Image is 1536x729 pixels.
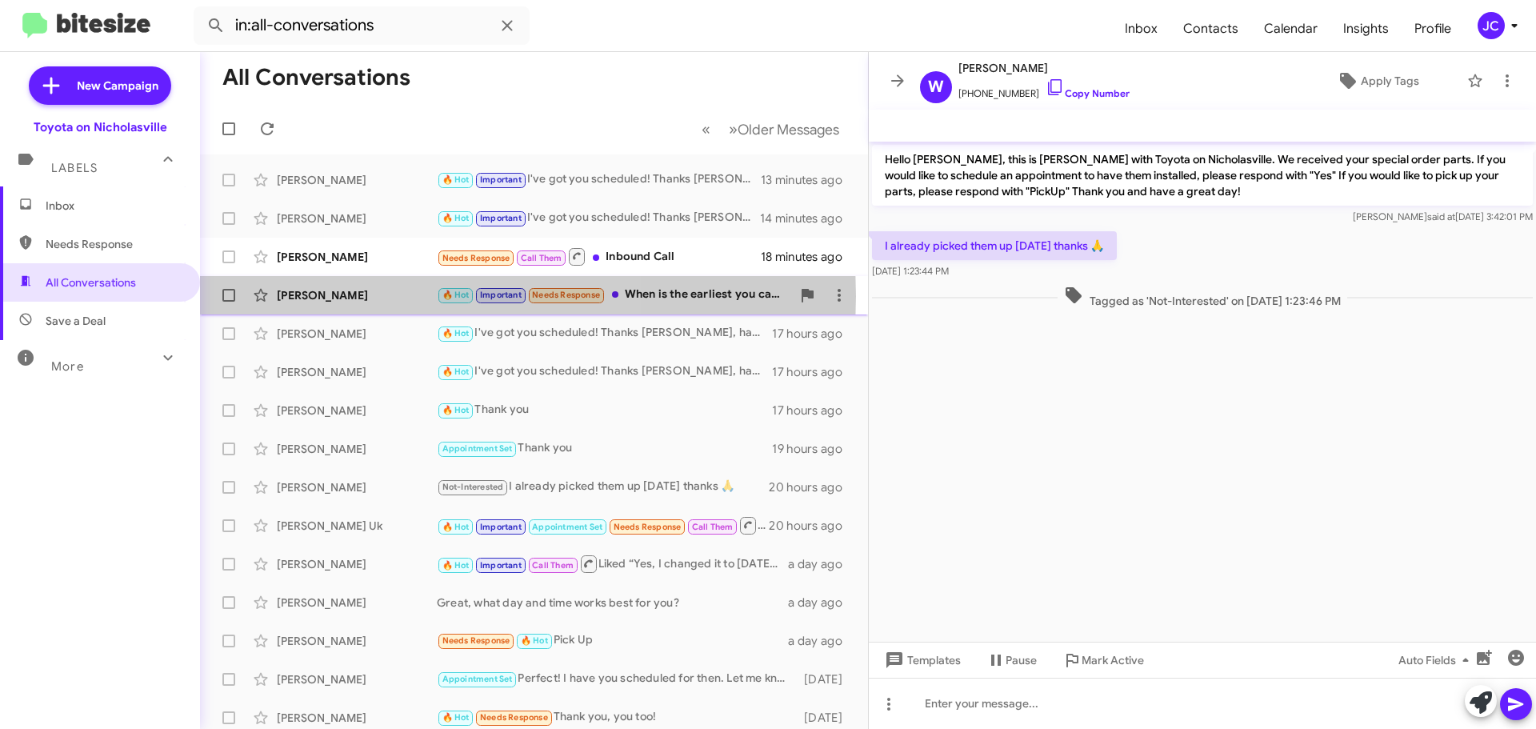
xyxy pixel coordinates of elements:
a: Inbox [1112,6,1170,52]
input: Search [194,6,530,45]
span: Appointment Set [442,674,513,684]
span: New Campaign [77,78,158,94]
a: Calendar [1251,6,1330,52]
div: a day ago [788,633,855,649]
div: Toyota on Nicholasville [34,119,167,135]
a: New Campaign [29,66,171,105]
div: [PERSON_NAME] [277,326,437,342]
span: Older Messages [738,121,839,138]
span: [PHONE_NUMBER] [958,78,1130,102]
span: Needs Response [442,253,510,263]
span: Templates [882,646,961,675]
span: Important [480,522,522,532]
span: Not-Interested [442,482,504,492]
button: Auto Fields [1386,646,1488,675]
div: Perfect! I have you scheduled for then. Let me know if you need anything else and have a great day! [437,670,796,688]
span: 🔥 Hot [442,560,470,571]
span: Appointment Set [532,522,602,532]
div: [PERSON_NAME] [277,479,437,495]
div: [PERSON_NAME] [277,671,437,687]
span: 🔥 Hot [442,174,470,185]
span: Needs Response [442,635,510,646]
div: 20 hours ago [769,518,855,534]
span: 🔥 Hot [442,522,470,532]
span: said at [1427,210,1455,222]
div: 17 hours ago [772,326,855,342]
div: [PERSON_NAME] [277,556,437,572]
span: All Conversations [46,274,136,290]
div: Inbound Call [437,515,769,535]
span: « [702,119,710,139]
button: Previous [692,113,720,146]
span: 🔥 Hot [442,712,470,723]
div: [PERSON_NAME] [277,210,437,226]
button: Next [719,113,849,146]
div: [PERSON_NAME] [277,364,437,380]
span: Mark Active [1082,646,1144,675]
div: Thank you [437,401,772,419]
span: [PERSON_NAME] [DATE] 3:42:01 PM [1353,210,1533,222]
div: Thank you, you too! [437,708,796,727]
div: I've got you scheduled! Thanks [PERSON_NAME], have a great day! [437,324,772,342]
button: Mark Active [1050,646,1157,675]
button: Templates [869,646,974,675]
div: I already picked them up [DATE] thanks 🙏 [437,478,769,496]
span: Needs Response [614,522,682,532]
div: Inbound Call [437,246,761,266]
nav: Page navigation example [693,113,849,146]
div: I've got you scheduled! Thanks [PERSON_NAME], have a great day! [437,362,772,381]
span: Tagged as 'Not-Interested' on [DATE] 1:23:46 PM [1058,286,1347,309]
a: Insights [1330,6,1402,52]
span: Needs Response [46,236,182,252]
div: Liked “Yes, I changed it to [DATE].” [437,554,788,574]
span: Call Them [532,560,574,571]
div: 18 minutes ago [761,249,855,265]
span: Apply Tags [1361,66,1419,95]
span: Save a Deal [46,313,106,329]
button: Apply Tags [1295,66,1459,95]
span: 🔥 Hot [442,328,470,338]
div: [PERSON_NAME] [277,172,437,188]
button: Pause [974,646,1050,675]
span: Important [480,174,522,185]
span: [DATE] 1:23:44 PM [872,265,949,277]
span: Important [480,560,522,571]
div: I've got you scheduled! Thanks [PERSON_NAME], have a great day! [437,209,760,227]
span: Call Them [521,253,562,263]
span: 🔥 Hot [442,290,470,300]
span: 🔥 Hot [442,213,470,223]
div: I've got you scheduled! Thanks [PERSON_NAME], have a great day! [437,170,761,189]
div: Great, what day and time works best for you? [437,595,788,611]
div: 17 hours ago [772,364,855,380]
span: 🔥 Hot [442,405,470,415]
span: Auto Fields [1398,646,1475,675]
a: Contacts [1170,6,1251,52]
span: More [51,359,84,374]
div: [PERSON_NAME] [277,249,437,265]
div: [PERSON_NAME] Uk [277,518,437,534]
div: [PERSON_NAME] [277,710,437,726]
div: 13 minutes ago [761,172,855,188]
h1: All Conversations [222,65,410,90]
span: » [729,119,738,139]
div: a day ago [788,556,855,572]
div: Thank you [437,439,772,458]
span: Inbox [46,198,182,214]
div: 20 hours ago [769,479,855,495]
span: Pause [1006,646,1037,675]
span: Appointment Set [442,443,513,454]
span: [PERSON_NAME] [958,58,1130,78]
span: Important [480,213,522,223]
div: [PERSON_NAME] [277,287,437,303]
span: Needs Response [480,712,548,723]
div: a day ago [788,595,855,611]
a: Profile [1402,6,1464,52]
p: I already picked them up [DATE] thanks 🙏 [872,231,1117,260]
span: 🔥 Hot [521,635,548,646]
div: [PERSON_NAME] [277,595,437,611]
span: Labels [51,161,98,175]
span: Important [480,290,522,300]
